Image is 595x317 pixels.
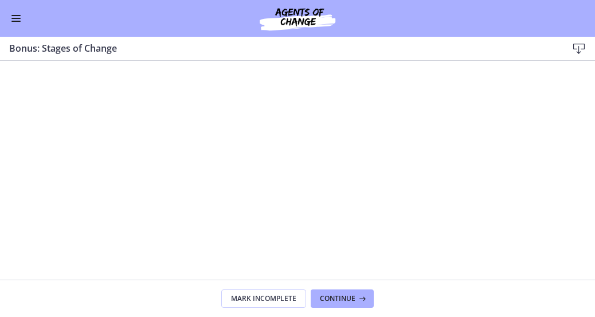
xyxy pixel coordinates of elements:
button: Mark Incomplete [221,289,306,308]
h3: Bonus: Stages of Change [9,41,549,55]
button: Enable menu [9,11,23,25]
span: Continue [320,294,355,303]
button: Continue [311,289,374,308]
span: Mark Incomplete [231,294,296,303]
img: Agents of Change Social Work Test Prep [229,5,366,32]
